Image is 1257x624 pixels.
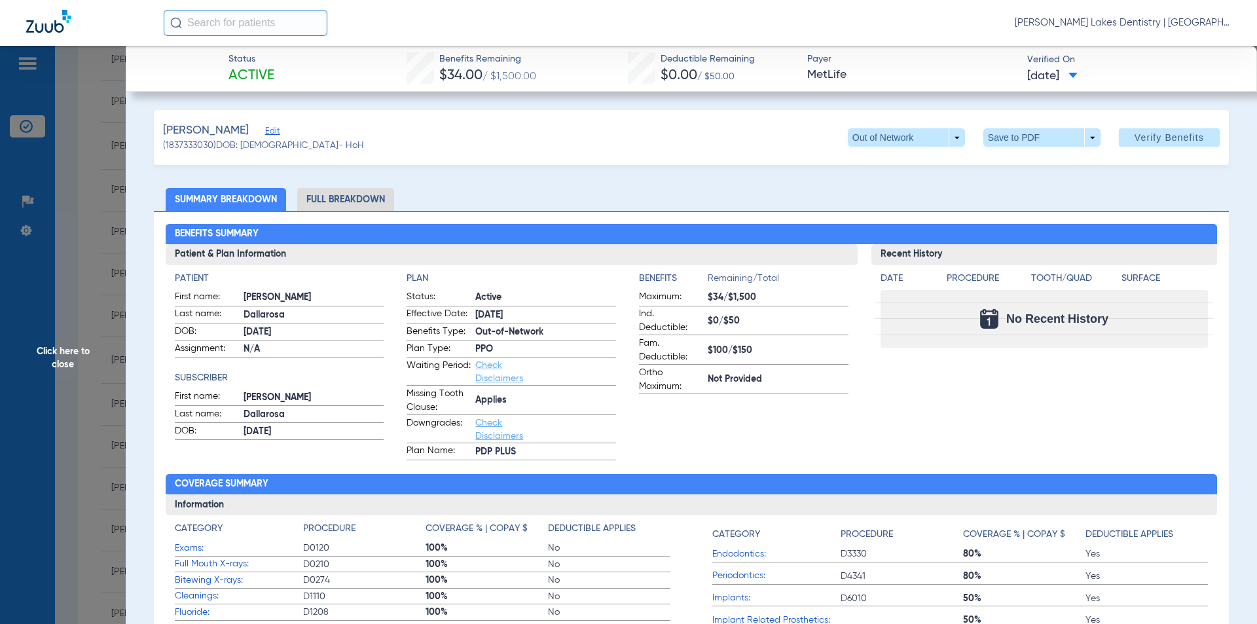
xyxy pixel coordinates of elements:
span: $34.00 [439,69,483,83]
span: N/A [244,342,384,356]
h4: Procedure [947,272,1027,285]
span: No [548,590,670,603]
button: Out of Network [848,128,965,147]
app-breakdown-title: Deductible Applies [548,522,670,540]
span: $0/$50 [708,314,848,328]
span: Verified On [1027,53,1236,67]
span: Dallarosa [244,408,384,422]
span: Verify Benefits [1135,132,1204,143]
span: Assignment: [175,342,239,358]
span: No [548,574,670,587]
span: Fluoride: [175,606,303,619]
span: [DATE] [244,325,384,339]
span: Remaining/Total [708,272,848,290]
span: Not Provided [708,373,848,386]
span: DOB: [175,325,239,340]
app-breakdown-title: Date [881,272,936,290]
span: [DATE] [244,425,384,439]
span: (1837333030) DOB: [DEMOGRAPHIC_DATA] - HoH [163,139,364,153]
span: D6010 [841,592,963,605]
span: Maximum: [639,290,703,306]
iframe: Chat Widget [1192,561,1257,624]
button: Verify Benefits [1119,128,1220,147]
span: D0210 [303,558,426,571]
span: Status [228,52,274,66]
span: No [548,606,670,619]
h4: Patient [175,272,384,285]
app-breakdown-title: Procedure [947,272,1027,290]
span: Ortho Maximum: [639,366,703,394]
img: Calendar [980,309,998,329]
span: Last name: [175,407,239,423]
h4: Deductible Applies [1085,528,1173,541]
h4: Category [712,528,760,541]
app-breakdown-title: Surface [1121,272,1208,290]
span: Downgrades: [407,416,471,443]
span: Full Mouth X-rays: [175,557,303,571]
span: D1208 [303,606,426,619]
span: Bitewing X-rays: [175,574,303,587]
span: No Recent History [1006,312,1108,325]
h3: Recent History [871,244,1218,265]
h4: Procedure [303,522,355,536]
h4: Surface [1121,272,1208,285]
span: Edit [265,126,277,139]
span: Yes [1085,592,1208,605]
span: DOB: [175,424,239,440]
span: Effective Date: [407,307,471,323]
span: / $1,500.00 [483,71,536,82]
span: $34/$1,500 [708,291,848,304]
span: Payer [807,52,1016,66]
input: Search for patients [164,10,327,36]
h4: Coverage % | Copay $ [426,522,528,536]
span: [DATE] [1027,68,1078,84]
app-breakdown-title: Category [712,522,841,546]
li: Summary Breakdown [166,188,286,211]
span: 100% [426,574,548,587]
h4: Category [175,522,223,536]
h4: Deductible Applies [548,522,636,536]
span: Active [228,67,274,85]
span: 100% [426,558,548,571]
h2: Coverage Summary [166,474,1218,495]
span: Fam. Deductible: [639,337,703,364]
span: Missing Tooth Clause: [407,387,471,414]
app-breakdown-title: Subscriber [175,371,384,385]
span: D0120 [303,541,426,555]
span: No [548,558,670,571]
span: 80% [963,547,1085,560]
h3: Information [166,494,1218,515]
span: Yes [1085,547,1208,560]
span: Implants: [712,591,841,605]
h4: Plan [407,272,616,285]
h4: Coverage % | Copay $ [963,528,1065,541]
span: MetLife [807,67,1016,83]
span: Yes [1085,570,1208,583]
span: [PERSON_NAME] [163,122,249,139]
span: PPO [475,342,616,356]
span: 100% [426,606,548,619]
span: 50% [963,592,1085,605]
span: Deductible Remaining [661,52,755,66]
span: $100/$150 [708,344,848,358]
span: D0274 [303,574,426,587]
span: Cleanings: [175,589,303,603]
h3: Patient & Plan Information [166,244,858,265]
span: Dallarosa [244,308,384,322]
span: [PERSON_NAME] [244,391,384,405]
h4: Date [881,272,936,285]
span: Plan Name: [407,444,471,460]
span: Periodontics: [712,569,841,583]
span: 100% [426,590,548,603]
li: Full Breakdown [297,188,394,211]
a: Check Disclaimers [475,361,523,383]
span: / $50.00 [697,72,735,81]
span: Waiting Period: [407,359,471,385]
span: PDP PLUS [475,445,616,459]
span: D3330 [841,547,963,560]
span: 100% [426,541,548,555]
span: First name: [175,290,239,306]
